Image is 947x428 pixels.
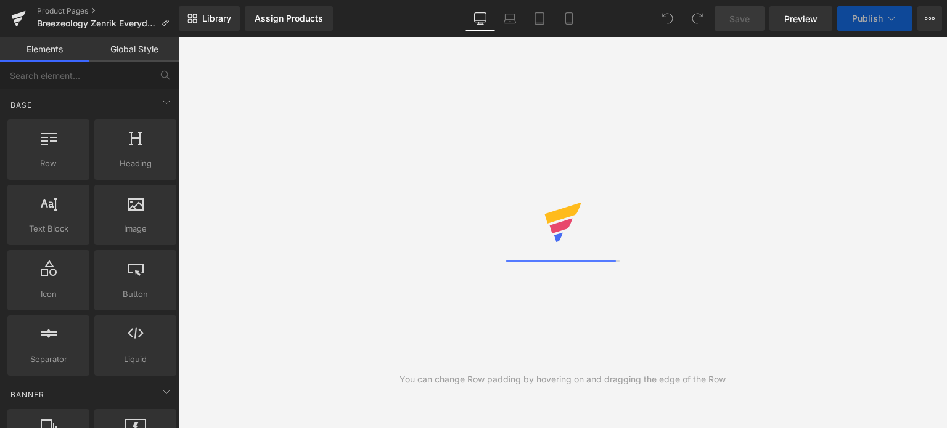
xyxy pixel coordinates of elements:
span: Banner [9,389,46,400]
div: Assign Products [255,14,323,23]
a: Product Pages [37,6,179,16]
span: Image [98,222,173,235]
span: Save [729,12,750,25]
span: Liquid [98,353,173,366]
a: Mobile [554,6,584,31]
a: Desktop [465,6,495,31]
button: More [917,6,942,31]
span: Heading [98,157,173,170]
div: You can change Row padding by hovering on and dragging the edge of the Row [400,373,726,386]
a: Laptop [495,6,525,31]
span: Base [9,99,33,111]
a: New Library [179,6,240,31]
span: Library [202,13,231,24]
span: Icon [11,288,86,301]
button: Publish [837,6,912,31]
a: Tablet [525,6,554,31]
span: Text Block [11,222,86,235]
a: Global Style [89,37,179,62]
button: Redo [685,6,710,31]
span: Breezeology Zenrik Everyday [37,18,155,28]
span: Separator [11,353,86,366]
button: Undo [655,6,680,31]
span: Button [98,288,173,301]
span: Row [11,157,86,170]
a: Preview [769,6,832,31]
span: Preview [784,12,818,25]
span: Publish [852,14,883,23]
